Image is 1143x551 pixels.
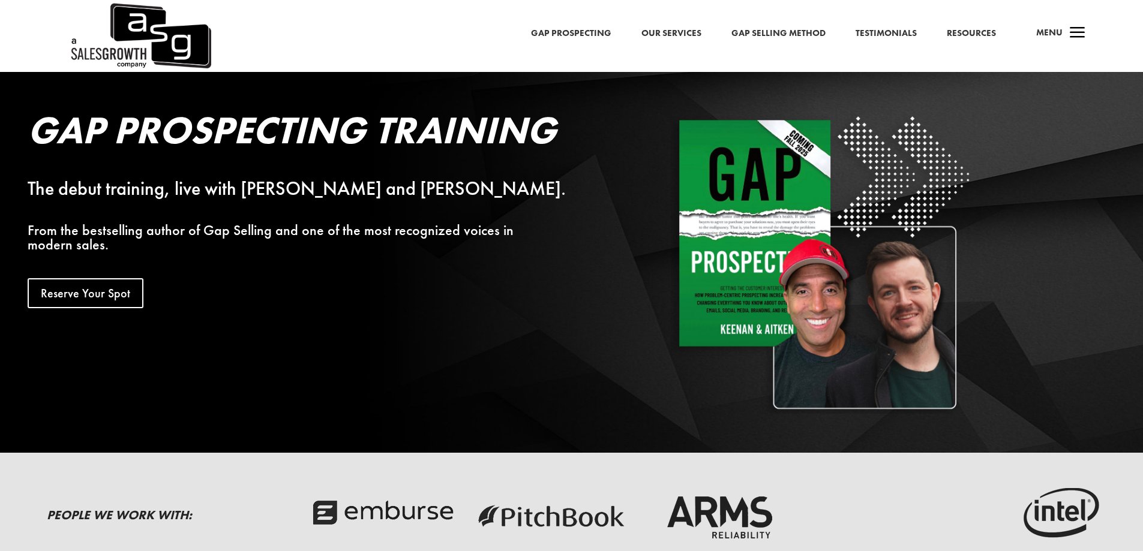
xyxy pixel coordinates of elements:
[1036,26,1063,38] span: Menu
[476,483,626,543] img: pitchbook-logo-dark
[1066,22,1090,46] span: a
[856,26,917,41] a: Testimonials
[28,278,143,308] a: Reserve Your Spot
[641,26,701,41] a: Our Services
[531,26,611,41] a: Gap Prospecting
[731,26,826,41] a: Gap Selling Method
[982,483,1132,543] img: intel-logo-dark
[644,483,794,543] img: arms-reliability-logo-dark
[947,26,996,41] a: Resources
[28,182,590,196] div: The debut training, live with [PERSON_NAME] and [PERSON_NAME].
[671,111,974,414] img: Square White - Shadow
[307,483,457,543] img: emburse-logo-dark
[28,223,590,252] p: From the bestselling author of Gap Selling and one of the most recognized voices in modern sales.
[28,111,590,155] h2: Gap Prospecting Training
